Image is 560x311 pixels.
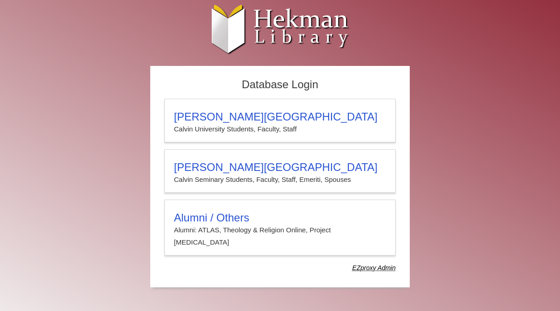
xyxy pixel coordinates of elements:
[174,161,386,174] h3: [PERSON_NAME][GEOGRAPHIC_DATA]
[174,224,386,248] p: Alumni: ATLAS, Theology & Religion Online, Project [MEDICAL_DATA]
[174,211,386,224] h3: Alumni / Others
[174,123,386,135] p: Calvin University Students, Faculty, Staff
[160,75,400,94] h2: Database Login
[164,99,396,142] a: [PERSON_NAME][GEOGRAPHIC_DATA]Calvin University Students, Faculty, Staff
[164,149,396,193] a: [PERSON_NAME][GEOGRAPHIC_DATA]Calvin Seminary Students, Faculty, Staff, Emeriti, Spouses
[174,110,386,123] h3: [PERSON_NAME][GEOGRAPHIC_DATA]
[174,174,386,186] p: Calvin Seminary Students, Faculty, Staff, Emeriti, Spouses
[174,211,386,248] summary: Alumni / OthersAlumni: ATLAS, Theology & Religion Online, Project [MEDICAL_DATA]
[352,264,396,271] dfn: Use Alumni login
